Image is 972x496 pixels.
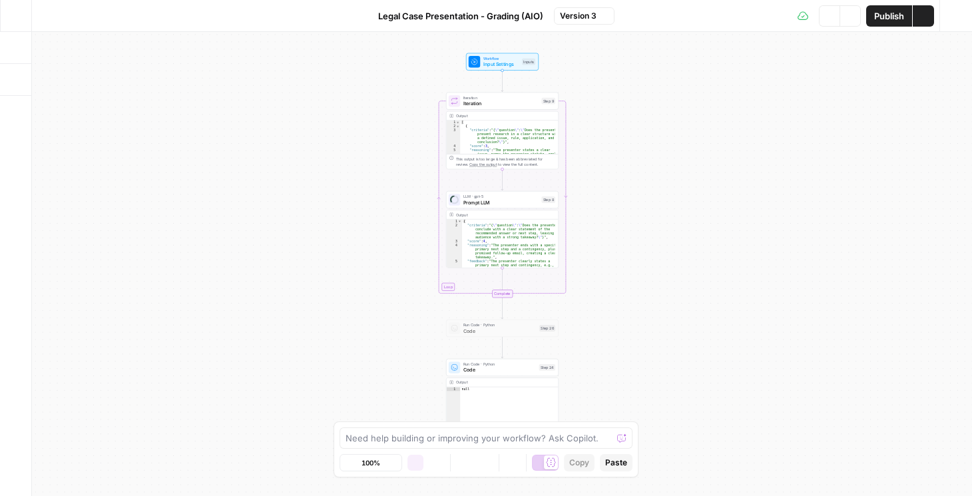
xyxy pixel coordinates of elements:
div: 1 [447,219,462,223]
span: Copy the output [469,162,497,167]
div: Output [456,212,539,218]
div: 2 [447,223,462,239]
button: Legal Case Presentation - Grading (AIO) [358,5,551,27]
div: Step 24 [539,364,556,371]
g: Edge from step_9-iteration-end to step_26 [501,298,503,319]
button: Paste [600,454,632,471]
div: 3 [447,128,461,144]
g: Edge from start to step_9 [501,71,503,92]
div: 5 [447,148,461,172]
div: Run Code · PythonCodeStep 26 [446,320,559,337]
span: Run Code · Python [463,362,537,368]
span: Prompt LLM [463,198,539,206]
div: 1 [447,121,461,124]
span: Workflow [483,55,519,61]
div: Step 9 [541,98,555,105]
div: Output [456,379,539,385]
div: Step 26 [539,325,555,332]
div: LLM · gpt-5Prompt LLMStep 8Output{ "criteria":"{\"question\":\"Does the presenter conclude with a... [446,191,559,268]
div: WorkflowInput SettingsInputs [446,53,559,71]
span: Run Code · Python [463,322,537,328]
span: Input Settings [483,61,519,68]
div: Complete [492,290,513,298]
span: Toggle code folding, rows 1 through 8 [456,121,460,124]
div: Run Code · PythonCodeStep 24Outputnull [446,359,559,436]
div: 4 [447,144,461,148]
g: Edge from step_26 to step_24 [501,337,503,358]
span: Version 3 [560,10,597,22]
span: Toggle code folding, rows 2 through 7 [456,124,460,128]
div: Complete [446,290,559,298]
div: Step 8 [541,196,555,203]
span: Code [463,366,537,373]
div: LoopIterationIterationStep 9Output[ { "criteria":"{\"question\":\"Does the presenter present rese... [446,93,559,170]
button: Publish [866,5,912,27]
div: Inputs [522,59,535,65]
span: LLM · gpt-5 [463,194,539,200]
span: Copy [569,457,589,469]
span: Iteration [463,100,539,107]
button: Version 3 [554,7,614,25]
span: Code [463,327,537,334]
div: 4 [447,243,462,259]
span: Toggle code folding, rows 1 through 11 [457,219,461,223]
div: 1 [447,387,461,391]
span: Publish [874,9,904,23]
div: 3 [447,239,462,243]
button: Copy [564,454,595,471]
div: Output [456,113,539,119]
span: Legal Case Presentation - Grading (AIO) [378,9,543,23]
div: 2 [447,124,461,128]
span: Iteration [463,95,539,101]
span: 100% [362,457,380,468]
g: Edge from step_9 to step_8 [501,169,503,190]
div: 5 [447,259,462,327]
span: Paste [605,457,627,469]
div: This output is too large & has been abbreviated for review. to view the full content. [456,156,555,167]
